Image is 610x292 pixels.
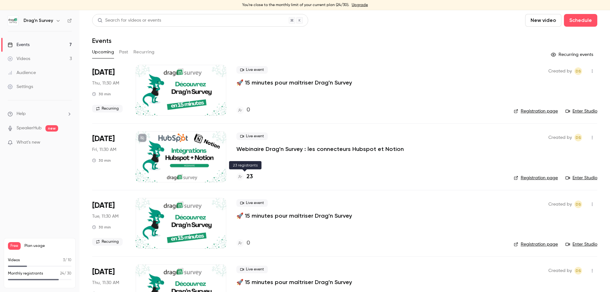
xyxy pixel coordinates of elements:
[247,106,250,114] h4: 0
[566,241,597,248] a: Enter Studio
[92,158,111,163] div: 30 min
[574,267,582,275] span: Drag'n Survey
[576,200,581,208] span: DS
[236,278,352,286] a: 🚀 15 minutes pour maîtriser Drag'n Survey
[574,134,582,141] span: Drag'n Survey
[236,106,250,114] a: 0
[514,108,558,114] a: Registration page
[8,257,20,263] p: Videos
[566,108,597,114] a: Enter Studio
[92,213,119,220] span: Tue, 11:30 AM
[92,65,125,116] div: Sep 25 Thu, 11:30 AM (Europe/Paris)
[92,267,115,277] span: [DATE]
[576,67,581,75] span: DS
[24,243,71,248] span: Plan usage
[8,70,36,76] div: Audience
[247,239,250,248] h4: 0
[24,17,53,24] h6: Drag'n Survey
[17,139,40,146] span: What's new
[133,47,155,57] button: Recurring
[236,199,268,207] span: Live event
[92,105,123,112] span: Recurring
[92,131,125,182] div: Sep 26 Fri, 11:30 AM (Europe/Paris)
[92,92,111,97] div: 30 min
[548,134,572,141] span: Created by
[548,200,572,208] span: Created by
[352,3,368,8] a: Upgrade
[60,271,71,276] p: / 30
[92,37,112,44] h1: Events
[247,173,253,181] h4: 23
[92,134,115,144] span: [DATE]
[236,132,268,140] span: Live event
[236,173,253,181] a: 23
[45,125,58,132] span: new
[548,50,597,60] button: Recurring events
[92,67,115,78] span: [DATE]
[566,175,597,181] a: Enter Studio
[574,67,582,75] span: Drag'n Survey
[92,280,119,286] span: Thu, 11:30 AM
[236,66,268,74] span: Live event
[92,146,116,153] span: Fri, 11:30 AM
[92,80,119,86] span: Thu, 11:30 AM
[8,242,21,250] span: Free
[92,47,114,57] button: Upcoming
[92,200,115,211] span: [DATE]
[60,272,64,275] span: 24
[63,257,71,263] p: / 10
[8,16,18,26] img: Drag'n Survey
[8,271,43,276] p: Monthly registrants
[564,14,597,27] button: Schedule
[576,267,581,275] span: DS
[236,212,352,220] a: 🚀 15 minutes pour maîtriser Drag'n Survey
[92,238,123,246] span: Recurring
[236,266,268,273] span: Live event
[236,79,352,86] a: 🚀 15 minutes pour maîtriser Drag'n Survey
[514,241,558,248] a: Registration page
[8,111,72,117] li: help-dropdown-opener
[525,14,561,27] button: New video
[98,17,161,24] div: Search for videos or events
[236,145,404,153] a: Webinaire Drag'n Survey : les connecteurs Hubspot et Notion
[514,175,558,181] a: Registration page
[17,125,42,132] a: SpeakerHub
[574,200,582,208] span: Drag'n Survey
[63,258,65,262] span: 3
[92,225,111,230] div: 30 min
[8,56,30,62] div: Videos
[64,140,72,146] iframe: Noticeable Trigger
[236,239,250,248] a: 0
[92,198,125,249] div: Sep 30 Tue, 11:30 AM (Europe/Paris)
[119,47,128,57] button: Past
[8,42,30,48] div: Events
[17,111,26,117] span: Help
[8,84,33,90] div: Settings
[576,134,581,141] span: DS
[548,67,572,75] span: Created by
[548,267,572,275] span: Created by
